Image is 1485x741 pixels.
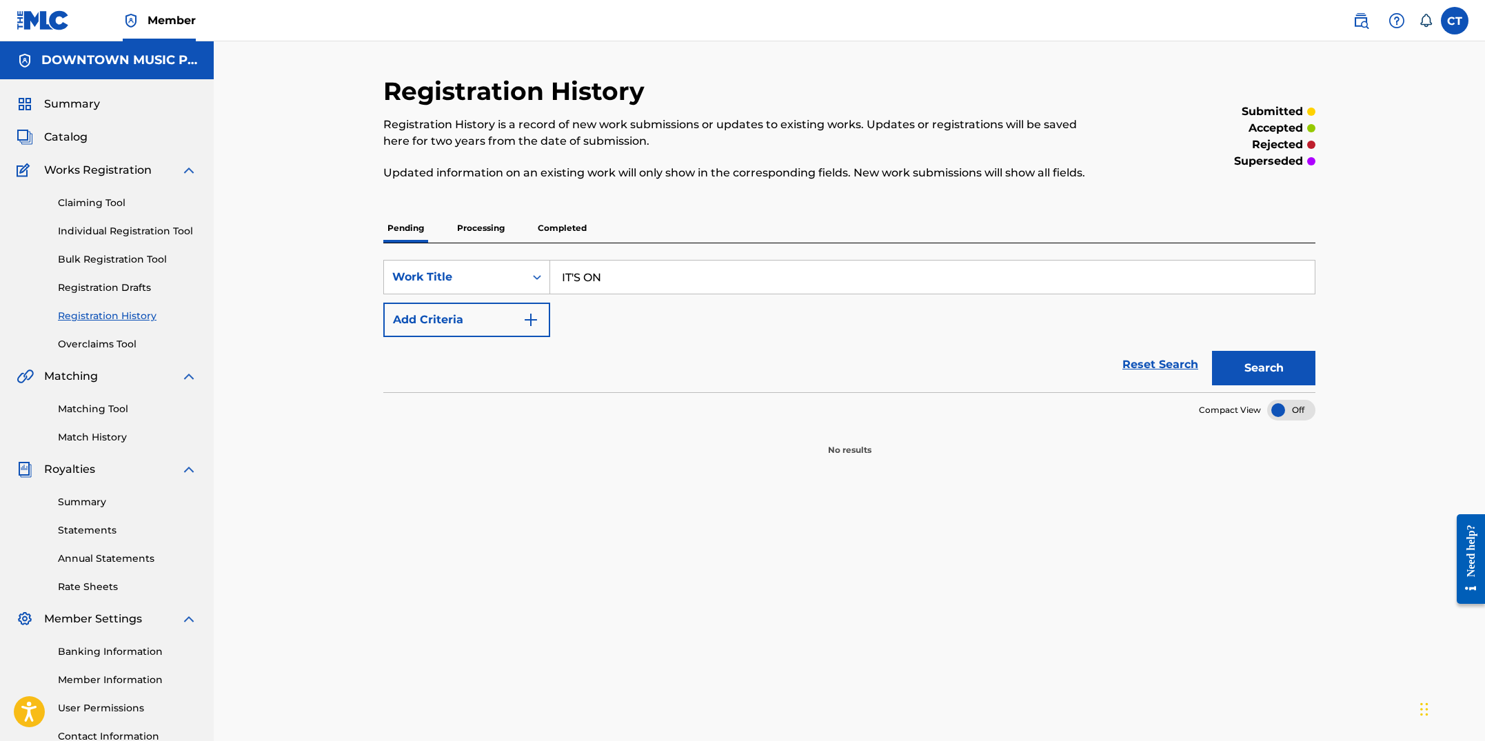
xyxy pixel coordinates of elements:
iframe: Resource Center [1446,504,1485,615]
p: No results [828,427,871,456]
div: Notifications [1419,14,1433,28]
a: Rate Sheets [58,580,197,594]
img: expand [181,611,197,627]
p: superseded [1234,153,1303,170]
img: 9d2ae6d4665cec9f34b9.svg [523,312,539,328]
img: Member Settings [17,611,33,627]
div: Work Title [392,269,516,285]
a: Individual Registration Tool [58,224,197,238]
a: CatalogCatalog [17,129,88,145]
img: Royalties [17,461,33,478]
p: Processing [453,214,509,243]
p: accepted [1249,120,1303,136]
img: help [1388,12,1405,29]
a: SummarySummary [17,96,100,112]
a: Summary [58,495,197,509]
form: Search Form [383,260,1315,392]
a: Matching Tool [58,402,197,416]
p: Registration History is a record of new work submissions or updates to existing works. Updates or... [383,116,1101,150]
a: Bulk Registration Tool [58,252,197,267]
img: MLC Logo [17,10,70,30]
img: expand [181,368,197,385]
img: Accounts [17,52,33,69]
button: Search [1212,351,1315,385]
p: submitted [1242,103,1303,120]
p: Completed [534,214,591,243]
span: Member [148,12,196,28]
div: Drag [1420,689,1428,730]
a: User Permissions [58,701,197,715]
a: Reset Search [1115,349,1205,380]
span: Compact View [1199,404,1261,416]
span: Works Registration [44,162,152,179]
img: Catalog [17,129,33,145]
button: Add Criteria [383,303,550,337]
img: search [1353,12,1369,29]
img: Top Rightsholder [123,12,139,29]
div: Help [1383,7,1411,34]
img: expand [181,461,197,478]
div: User Menu [1441,7,1468,34]
a: Statements [58,523,197,538]
a: Public Search [1347,7,1375,34]
img: Summary [17,96,33,112]
p: Pending [383,214,428,243]
p: rejected [1252,136,1303,153]
a: Annual Statements [58,551,197,566]
p: Updated information on an existing work will only show in the corresponding fields. New work subm... [383,165,1101,181]
img: Works Registration [17,162,34,179]
a: Overclaims Tool [58,337,197,352]
h2: Registration History [383,76,651,107]
span: Matching [44,368,98,385]
span: Royalties [44,461,95,478]
a: Match History [58,430,197,445]
span: Summary [44,96,100,112]
a: Registration Drafts [58,281,197,295]
iframe: Chat Widget [1416,675,1485,741]
span: Member Settings [44,611,142,627]
img: Matching [17,368,34,385]
a: Member Information [58,673,197,687]
span: Catalog [44,129,88,145]
a: Banking Information [58,644,197,659]
h5: DOWNTOWN MUSIC PUBLISHING LLC [41,52,197,68]
a: Registration History [58,309,197,323]
img: expand [181,162,197,179]
a: Claiming Tool [58,196,197,210]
